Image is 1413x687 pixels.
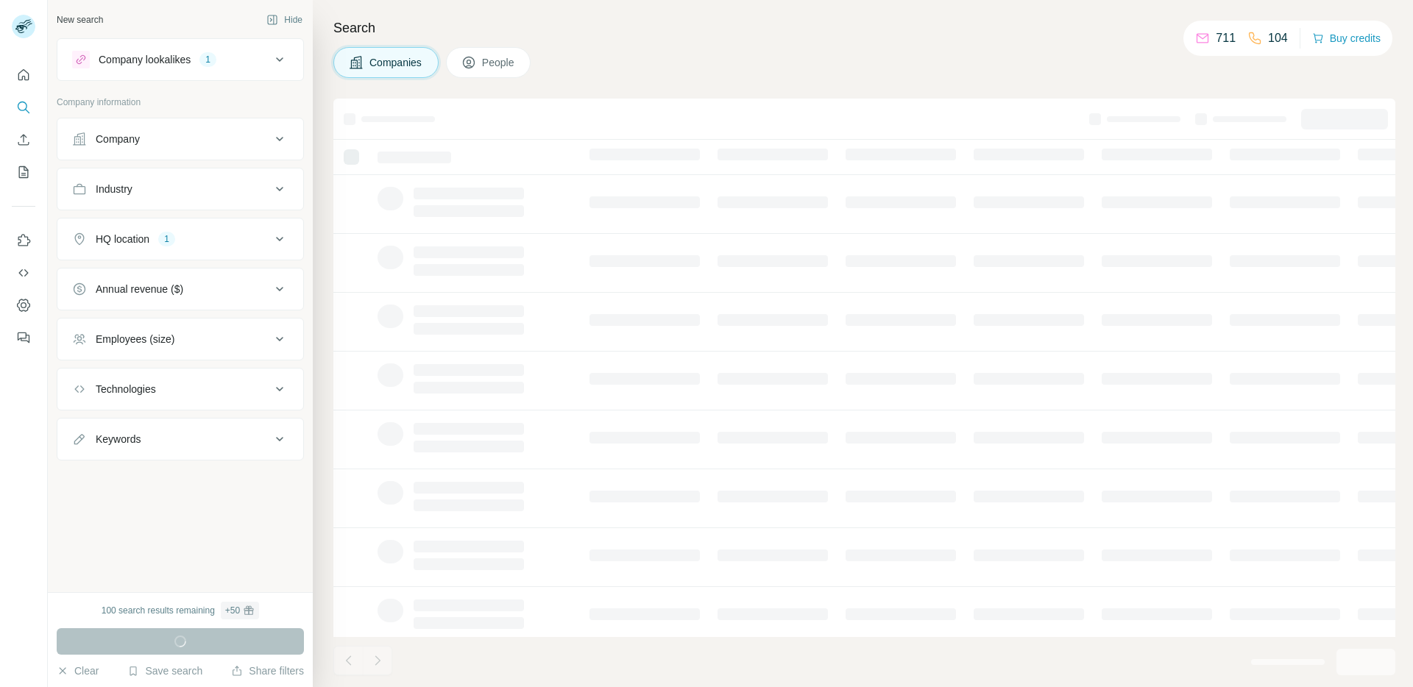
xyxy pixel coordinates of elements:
[96,432,141,446] div: Keywords
[225,604,240,617] div: + 50
[96,332,174,346] div: Employees (size)
[127,663,202,678] button: Save search
[102,602,259,619] div: 100 search results remaining
[199,53,216,66] div: 1
[12,62,35,88] button: Quick start
[158,232,175,246] div: 1
[57,271,303,307] button: Annual revenue ($)
[12,260,35,286] button: Use Surfe API
[57,171,303,207] button: Industry
[57,421,303,457] button: Keywords
[96,382,156,396] div: Technologies
[12,159,35,185] button: My lists
[12,94,35,121] button: Search
[57,321,303,357] button: Employees (size)
[57,13,103,26] div: New search
[57,371,303,407] button: Technologies
[12,292,35,318] button: Dashboard
[482,55,516,70] span: People
[96,282,183,296] div: Annual revenue ($)
[99,52,191,67] div: Company lookalikes
[1312,28,1381,49] button: Buy credits
[12,324,35,351] button: Feedback
[57,121,303,157] button: Company
[333,18,1395,38] h4: Search
[369,55,423,70] span: Companies
[96,182,132,196] div: Industry
[256,9,313,31] button: Hide
[12,227,35,254] button: Use Surfe on LinkedIn
[96,232,149,246] div: HQ location
[57,663,99,678] button: Clear
[57,96,304,109] p: Company information
[231,663,304,678] button: Share filters
[57,42,303,77] button: Company lookalikes1
[96,132,140,146] div: Company
[1216,29,1236,47] p: 711
[12,127,35,153] button: Enrich CSV
[1268,29,1288,47] p: 104
[57,221,303,257] button: HQ location1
